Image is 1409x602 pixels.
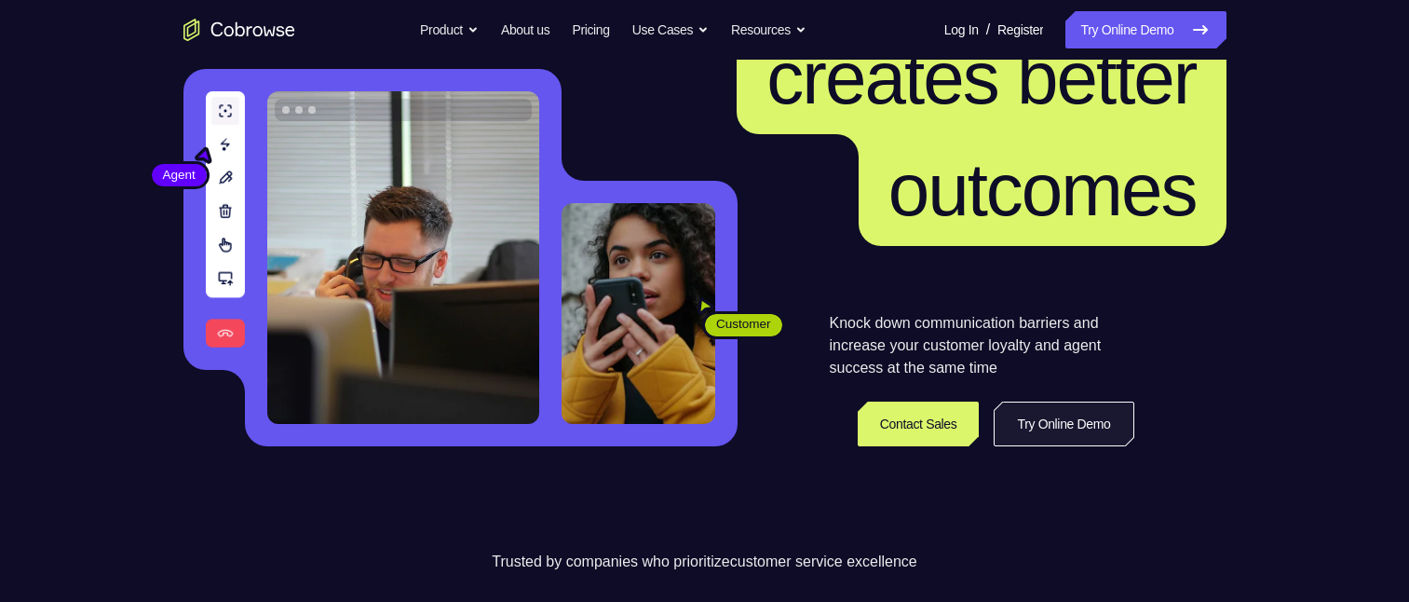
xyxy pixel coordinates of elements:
a: Register [997,11,1043,48]
a: Try Online Demo [994,402,1133,446]
span: customer service excellence [730,554,917,569]
a: Contact Sales [858,402,980,446]
span: outcomes [888,148,1197,231]
img: A customer support agent talking on the phone [267,91,539,424]
a: About us [501,11,549,48]
button: Product [420,11,479,48]
a: Try Online Demo [1065,11,1226,48]
span: / [986,19,990,41]
span: creates better [766,36,1196,119]
a: Log In [944,11,979,48]
p: Knock down communication barriers and increase your customer loyalty and agent success at the sam... [830,312,1134,379]
button: Resources [731,11,806,48]
a: Go to the home page [183,19,295,41]
button: Use Cases [632,11,709,48]
img: A customer holding their phone [562,203,715,424]
a: Pricing [572,11,609,48]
